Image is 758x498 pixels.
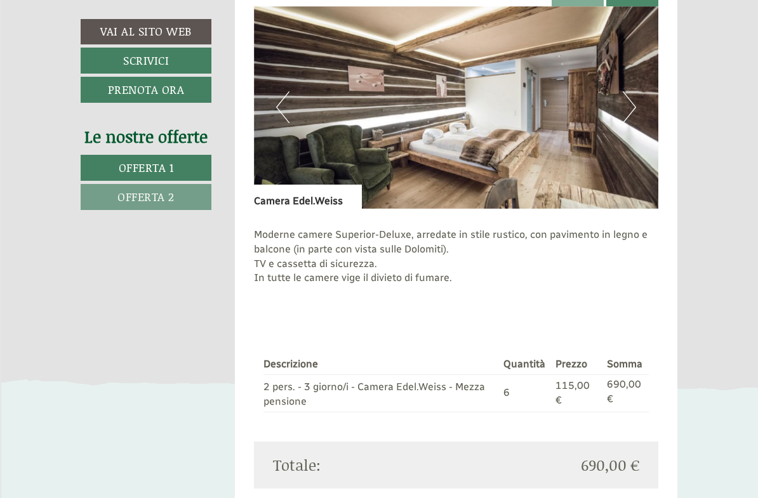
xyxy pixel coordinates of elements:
[81,19,211,44] a: Vai al sito web
[117,188,175,205] span: Offerta 2
[581,454,639,476] span: 690,00 €
[81,48,211,74] a: Scrivici
[119,159,174,176] span: Offerta 1
[263,374,498,412] td: 2 pers. - 3 giorno/i - Camera Edel.Weiss - Mezza pensione
[81,77,211,103] a: Prenota ora
[276,91,289,123] button: Previous
[555,379,590,406] span: 115,00 €
[623,91,636,123] button: Next
[254,228,659,300] p: Moderne camere Superior-Deluxe, arredate in stile rustico, con pavimento in legno e balcone (in p...
[81,125,211,148] div: Le nostre offerte
[602,374,649,412] td: 690,00 €
[498,374,550,412] td: 6
[550,355,602,374] th: Prezzo
[602,355,649,374] th: Somma
[263,355,498,374] th: Descrizione
[254,6,659,209] img: image
[263,454,456,476] div: Totale:
[498,355,550,374] th: Quantità
[254,185,362,209] div: Camera Edel.Weiss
